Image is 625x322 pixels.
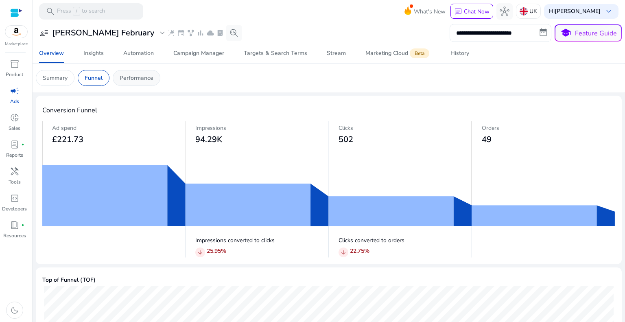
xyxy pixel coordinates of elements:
div: Stream [327,50,346,56]
p: Reports [6,151,23,159]
p: Impressions converted to clicks [195,236,329,245]
h4: Conversion Funnel [42,105,615,115]
img: amazon.svg [5,26,27,38]
b: [PERSON_NAME] [555,7,601,15]
div: Targets & Search Terms [244,50,307,56]
span: 94.29K [195,134,222,145]
p: Clicks converted to orders [339,236,472,245]
p: Press to search [57,7,105,16]
p: Resources [3,232,26,239]
span: hub [500,7,509,16]
span: arrow_downward [340,249,347,256]
p: Developers [2,205,27,212]
span: book_4 [10,220,20,230]
span: lab_profile [216,29,224,37]
span: 502 [339,134,353,145]
h5: Top of Funnel (TOF) [42,277,615,284]
p: Impressions [195,124,329,132]
p: 22.75 [350,247,369,255]
p: Performance [120,74,153,82]
p: Product [6,71,23,78]
img: uk.svg [520,7,528,15]
p: Summary [43,74,68,82]
span: dark_mode [10,305,20,315]
span: lab_profile [10,140,20,149]
span: user_attributes [39,28,49,38]
span: What's New [414,4,446,19]
p: Ad spend [52,124,186,132]
div: Automation [123,50,154,56]
span: campaign [10,86,20,96]
div: Campaign Manager [173,50,224,56]
span: Beta [410,48,429,58]
span: % [221,247,226,255]
span: keyboard_arrow_down [604,7,614,16]
span: cloud [206,29,214,37]
p: Sales [9,125,20,132]
span: £221.73 [52,134,83,145]
span: handyman [10,166,20,176]
p: Chat Now [464,8,490,15]
span: search_insights [229,28,239,38]
span: donut_small [10,113,20,123]
span: chat [454,8,462,16]
span: arrow_downward [197,249,203,256]
p: Feature Guide [575,28,617,38]
span: expand_more [157,28,167,38]
button: hub [496,3,513,20]
div: History [450,50,469,56]
button: search_insights [226,25,242,41]
p: Marketplace [5,41,28,47]
span: bar_chart [197,29,205,37]
button: chatChat Now [450,4,493,19]
p: Ads [10,98,19,105]
h3: [PERSON_NAME] February [52,28,154,38]
span: / [73,7,80,16]
span: search [46,7,55,16]
span: event [177,29,185,37]
span: 49 [482,134,492,145]
div: Marketing Cloud [365,50,431,57]
p: UK [529,4,537,18]
button: schoolFeature Guide [555,24,622,42]
span: code_blocks [10,193,20,203]
p: 25.95 [207,247,226,255]
span: fiber_manual_record [21,223,24,227]
p: Funnel [85,74,103,82]
p: Orders [482,124,615,132]
span: school [560,27,572,39]
span: family_history [187,29,195,37]
p: Hi [549,9,601,14]
span: fiber_manual_record [21,143,24,146]
span: inventory_2 [10,59,20,69]
div: Insights [83,50,104,56]
span: wand_stars [167,29,175,37]
p: Clicks [339,124,472,132]
p: Tools [9,178,21,186]
span: % [364,247,369,255]
div: Overview [39,50,64,56]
